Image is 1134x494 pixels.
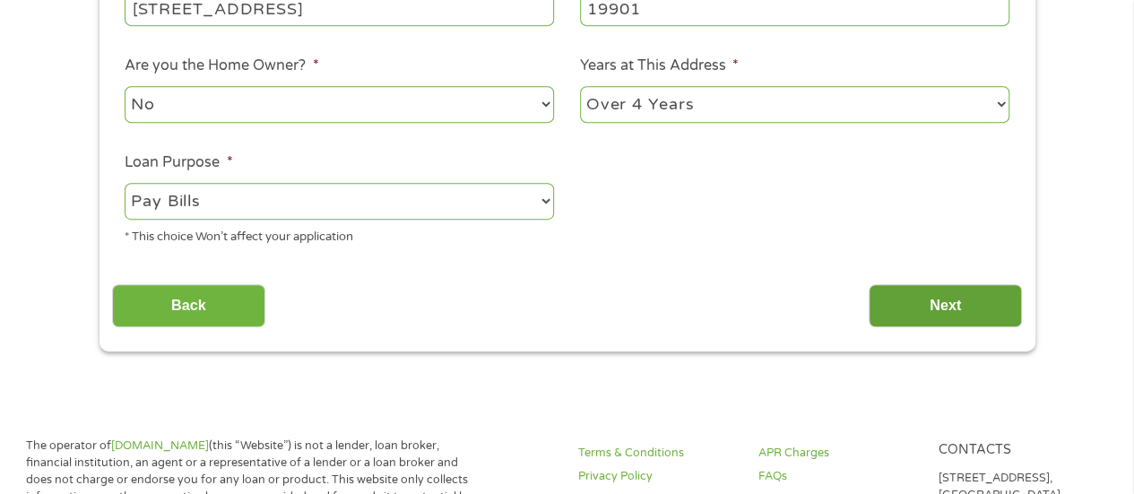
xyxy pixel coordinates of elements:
a: Privacy Policy [578,468,737,485]
label: Are you the Home Owner? [125,56,318,75]
a: Terms & Conditions [578,445,737,462]
label: Years at This Address [580,56,739,75]
label: Loan Purpose [125,153,232,172]
div: * This choice Won’t affect your application [125,222,554,247]
a: [DOMAIN_NAME] [111,438,209,453]
h4: Contacts [939,442,1097,459]
input: Back [112,284,265,328]
a: FAQs [758,468,917,485]
input: Next [869,284,1022,328]
a: APR Charges [758,445,917,462]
